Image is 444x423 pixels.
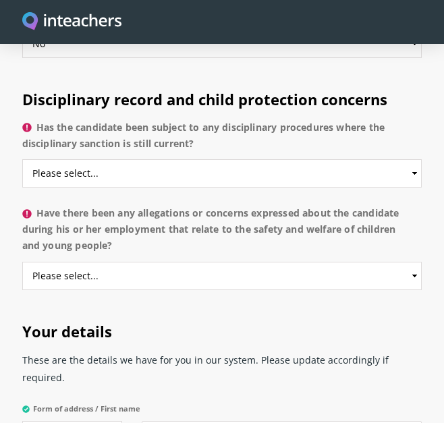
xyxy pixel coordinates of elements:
img: Inteachers [22,12,121,32]
label: Has the candidate been subject to any disciplinary procedures where the disciplinary sanction is ... [22,119,422,160]
a: Visit this site's homepage [22,11,121,33]
p: These are the details we have for you in our system. Please update accordingly if required. [22,346,422,399]
label: Have there been any allegations or concerns expressed about the candidate during his or her emplo... [22,205,422,262]
span: Disciplinary record and child protection concerns [22,89,387,109]
span: Your details [22,321,112,341]
label: Form of address / First name [22,404,422,421]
